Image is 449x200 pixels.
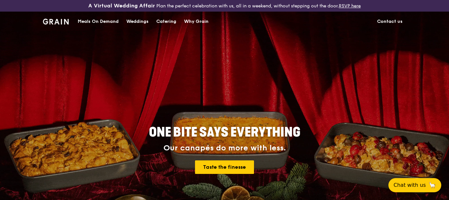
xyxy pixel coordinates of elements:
[195,160,254,174] a: Taste the finesse
[428,181,436,189] span: 🦙
[78,12,119,31] div: Meals On Demand
[122,12,152,31] a: Weddings
[88,3,155,9] h3: A Virtual Wedding Affair
[339,3,361,9] a: RSVP here
[75,3,374,9] div: Plan the perfect celebration with us, all in a weekend, without stepping out the door.
[149,125,300,140] span: ONE BITE SAYS EVERYTHING
[43,11,69,31] a: GrainGrain
[156,12,176,31] div: Catering
[373,12,406,31] a: Contact us
[184,12,209,31] div: Why Grain
[126,12,149,31] div: Weddings
[152,12,180,31] a: Catering
[109,144,341,153] div: Our canapés do more with less.
[43,19,69,24] img: Grain
[388,178,441,192] button: Chat with us🦙
[394,181,426,189] span: Chat with us
[180,12,212,31] a: Why Grain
